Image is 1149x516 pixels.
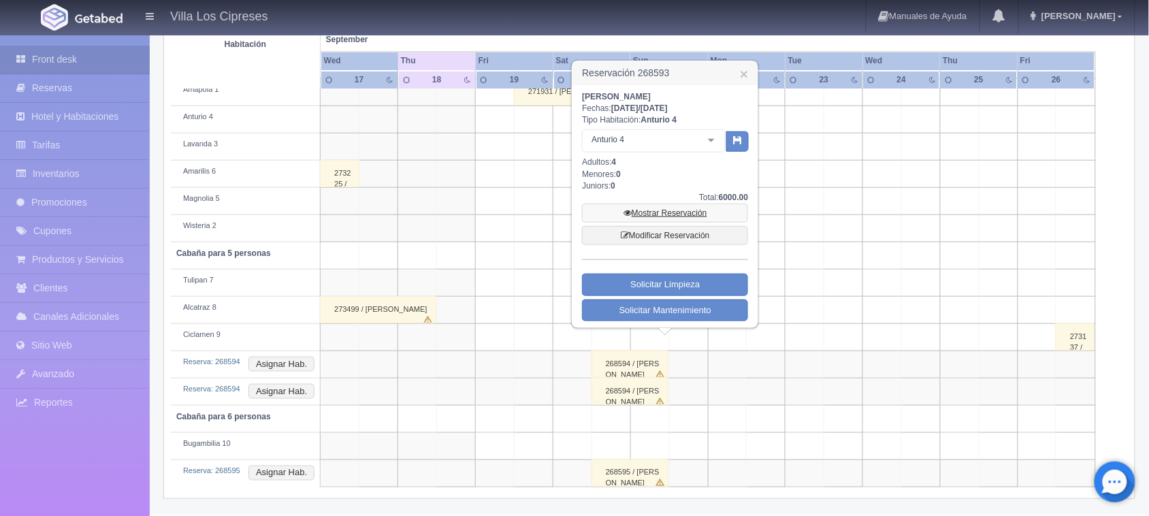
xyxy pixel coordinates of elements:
[176,329,314,340] div: Ciclamen 9
[812,74,836,85] div: 23
[740,67,748,81] a: ×
[592,351,668,378] div: 268594 / [PERSON_NAME]
[967,74,991,85] div: 25
[321,52,398,70] th: Wed
[41,4,68,31] img: Getabed
[183,466,240,474] a: Reserva: 268595
[347,74,371,85] div: 17
[476,52,553,70] th: Fri
[176,248,271,258] b: Cabaña para 5 personas
[176,112,314,123] div: Anturio 4
[940,52,1018,70] th: Thu
[1038,11,1116,21] span: [PERSON_NAME]
[1018,52,1095,70] th: Fri
[611,103,638,113] span: [DATE]
[514,78,668,106] div: 271931 / [PERSON_NAME]
[398,52,476,70] th: Thu
[326,34,470,46] span: September
[863,52,941,70] th: Wed
[582,91,748,321] div: Fechas: Tipo Habitación: Adultos: Menores: Juniors:
[582,300,748,322] a: Solicitar Mantenimiento
[176,438,314,449] div: Bugambilia 10
[890,74,913,85] div: 24
[425,74,449,85] div: 18
[320,160,359,187] div: 273225 / [PERSON_NAME]
[592,459,668,487] div: 268595 / [PERSON_NAME]
[176,139,314,150] div: Lavanda 3
[176,302,314,313] div: Alcatraz 8
[708,52,786,70] th: Mon
[75,13,123,23] img: Getabed
[502,74,526,85] div: 19
[592,378,668,405] div: 268594 / [PERSON_NAME]
[176,412,271,421] b: Cabaña para 6 personas
[582,192,748,204] div: Total:
[572,61,758,85] h3: Reservación 268593
[582,274,748,296] a: Solicitar Limpieza
[170,7,268,24] h4: Villa Los Cipreses
[1056,323,1095,351] div: 273137 / [PERSON_NAME] Del [PERSON_NAME]
[183,385,240,393] a: Reserva: 268594
[630,52,708,70] th: Sun
[176,193,314,204] div: Magnolia 5
[582,92,651,101] b: [PERSON_NAME]
[176,166,314,177] div: Amarilis 6
[616,170,621,179] b: 0
[248,466,314,481] button: Asignar Hab.
[611,103,668,113] b: /
[248,384,314,399] button: Asignar Hab.
[641,115,677,125] b: Anturio 4
[612,157,617,167] b: 4
[176,275,314,286] div: Tulipan 7
[582,204,748,223] a: Mostrar Reservación
[553,52,631,70] th: Sat
[248,357,314,372] button: Asignar Hab.
[582,226,748,245] a: Modificar Reservación
[588,133,698,146] span: Anturio 4
[176,84,314,95] div: Amapola 1
[176,221,314,231] div: Wisteria 2
[183,357,240,366] a: Reserva: 268594
[320,296,436,323] div: 273499 / [PERSON_NAME]
[611,181,615,191] b: 0
[719,193,748,202] b: 6000.00
[641,103,668,113] span: [DATE]
[225,39,266,48] strong: Habitación
[1045,74,1069,85] div: 26
[786,52,863,70] th: Tue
